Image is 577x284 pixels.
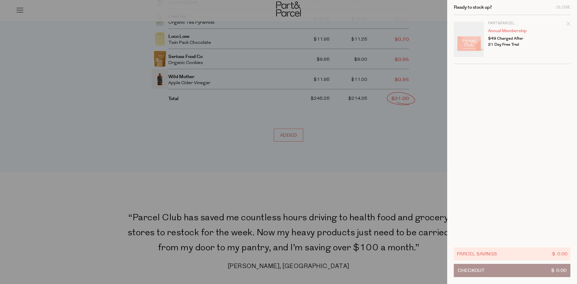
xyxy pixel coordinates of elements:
[488,35,535,47] p: $49 Charged After 21 Day Free Trial
[556,5,570,9] div: Close
[488,22,535,25] p: Part&Parcel
[458,264,484,277] span: Checkout
[454,264,570,277] button: Checkout$ 0.00
[551,264,566,277] span: $ 0.00
[566,21,570,29] div: Remove Annual Membership
[552,250,567,257] span: $ 0.00
[457,250,497,257] span: Parcel Savings
[454,5,492,10] h2: Ready to stock up?
[488,29,535,33] a: Annual Membership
